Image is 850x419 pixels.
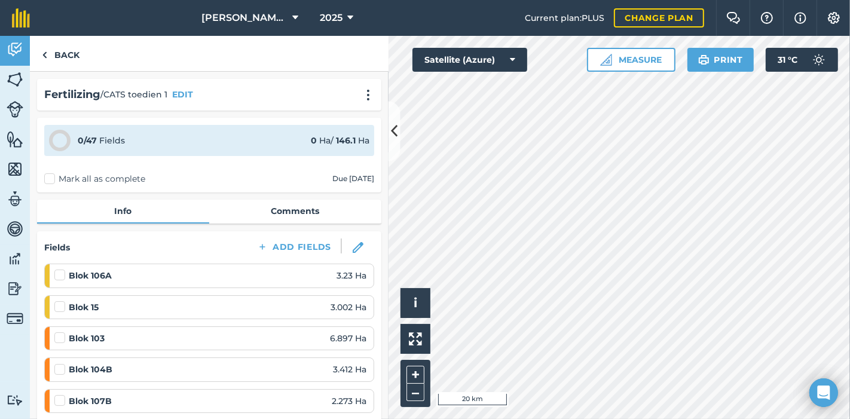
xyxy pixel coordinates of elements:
[42,48,47,62] img: svg+xml;base64,PHN2ZyB4bWxucz0iaHR0cDovL3d3dy53My5vcmcvMjAwMC9zdmciIHdpZHRoPSI5IiBoZWlnaHQ9IjI0Ii...
[332,174,374,183] div: Due [DATE]
[311,134,369,147] div: Ha / Ha
[7,190,23,208] img: svg+xml;base64,PD94bWwgdmVyc2lvbj0iMS4wIiBlbmNvZGluZz0idXRmLTgiPz4KPCEtLSBHZW5lcmF0b3I6IEFkb2JlIE...
[44,241,70,254] h4: Fields
[330,332,366,345] span: 6.897 Ha
[336,135,356,146] strong: 146.1
[406,366,424,384] button: +
[311,135,317,146] strong: 0
[414,295,417,310] span: i
[525,11,604,25] span: Current plan : PLUS
[600,54,612,66] img: Ruler icon
[794,11,806,25] img: svg+xml;base64,PHN2ZyB4bWxucz0iaHR0cDovL3d3dy53My5vcmcvMjAwMC9zdmciIHdpZHRoPSIxNyIgaGVpZ2h0PSIxNy...
[69,269,112,282] strong: Blok 106A
[766,48,838,72] button: 31 °C
[247,238,341,255] button: Add Fields
[37,200,209,222] a: Info
[44,173,145,185] label: Mark all as complete
[7,160,23,178] img: svg+xml;base64,PHN2ZyB4bWxucz0iaHR0cDovL3d3dy53My5vcmcvMjAwMC9zdmciIHdpZHRoPSI1NiIgaGVpZ2h0PSI2MC...
[698,53,710,67] img: svg+xml;base64,PHN2ZyB4bWxucz0iaHR0cDovL3d3dy53My5vcmcvMjAwMC9zdmciIHdpZHRoPSIxOSIgaGVpZ2h0PSIyNC...
[7,130,23,148] img: svg+xml;base64,PHN2ZyB4bWxucz0iaHR0cDovL3d3dy53My5vcmcvMjAwMC9zdmciIHdpZHRoPSI1NiIgaGVpZ2h0PSI2MC...
[209,200,381,222] a: Comments
[7,101,23,118] img: svg+xml;base64,PD94bWwgdmVyc2lvbj0iMS4wIiBlbmNvZGluZz0idXRmLTgiPz4KPCEtLSBHZW5lcmF0b3I6IEFkb2JlIE...
[30,36,91,71] a: Back
[726,12,741,24] img: Two speech bubbles overlapping with the left bubble in the forefront
[7,41,23,59] img: svg+xml;base64,PD94bWwgdmVyc2lvbj0iMS4wIiBlbmNvZGluZz0idXRmLTgiPz4KPCEtLSBHZW5lcmF0b3I6IEFkb2JlIE...
[337,269,366,282] span: 3.23 Ha
[69,332,105,345] strong: Blok 103
[69,363,112,376] strong: Blok 104B
[100,88,167,101] span: / CATS toedien 1
[44,86,100,103] h2: Fertilizing
[7,71,23,88] img: svg+xml;base64,PHN2ZyB4bWxucz0iaHR0cDovL3d3dy53My5vcmcvMjAwMC9zdmciIHdpZHRoPSI1NiIgaGVpZ2h0PSI2MC...
[614,8,704,27] a: Change plan
[332,394,366,408] span: 2.273 Ha
[172,88,193,101] button: EDIT
[7,280,23,298] img: svg+xml;base64,PD94bWwgdmVyc2lvbj0iMS4wIiBlbmNvZGluZz0idXRmLTgiPz4KPCEtLSBHZW5lcmF0b3I6IEFkb2JlIE...
[409,332,422,345] img: Four arrows, one pointing top left, one top right, one bottom right and the last bottom left
[412,48,527,72] button: Satellite (Azure)
[7,220,23,238] img: svg+xml;base64,PD94bWwgdmVyc2lvbj0iMS4wIiBlbmNvZGluZz0idXRmLTgiPz4KPCEtLSBHZW5lcmF0b3I6IEFkb2JlIE...
[333,363,366,376] span: 3.412 Ha
[7,310,23,327] img: svg+xml;base64,PD94bWwgdmVyc2lvbj0iMS4wIiBlbmNvZGluZz0idXRmLTgiPz4KPCEtLSBHZW5lcmF0b3I6IEFkb2JlIE...
[778,48,797,72] span: 31 ° C
[320,11,343,25] span: 2025
[12,8,30,27] img: fieldmargin Logo
[201,11,288,25] span: [PERSON_NAME] en [PERSON_NAME]
[361,89,375,101] img: svg+xml;base64,PHN2ZyB4bWxucz0iaHR0cDovL3d3dy53My5vcmcvMjAwMC9zdmciIHdpZHRoPSIyMCIgaGVpZ2h0PSIyNC...
[69,301,99,314] strong: Blok 15
[7,250,23,268] img: svg+xml;base64,PD94bWwgdmVyc2lvbj0iMS4wIiBlbmNvZGluZz0idXRmLTgiPz4KPCEtLSBHZW5lcmF0b3I6IEFkb2JlIE...
[7,394,23,406] img: svg+xml;base64,PD94bWwgdmVyc2lvbj0iMS4wIiBlbmNvZGluZz0idXRmLTgiPz4KPCEtLSBHZW5lcmF0b3I6IEFkb2JlIE...
[400,288,430,318] button: i
[78,134,125,147] div: Fields
[69,394,112,408] strong: Blok 107B
[353,242,363,253] img: svg+xml;base64,PHN2ZyB3aWR0aD0iMTgiIGhlaWdodD0iMTgiIHZpZXdCb3g9IjAgMCAxOCAxOCIgZmlsbD0ibm9uZSIgeG...
[687,48,754,72] button: Print
[807,48,831,72] img: svg+xml;base64,PD94bWwgdmVyc2lvbj0iMS4wIiBlbmNvZGluZz0idXRmLTgiPz4KPCEtLSBHZW5lcmF0b3I6IEFkb2JlIE...
[331,301,366,314] span: 3.002 Ha
[78,135,97,146] strong: 0 / 47
[587,48,675,72] button: Measure
[406,384,424,401] button: –
[760,12,774,24] img: A question mark icon
[827,12,841,24] img: A cog icon
[809,378,838,407] div: Open Intercom Messenger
